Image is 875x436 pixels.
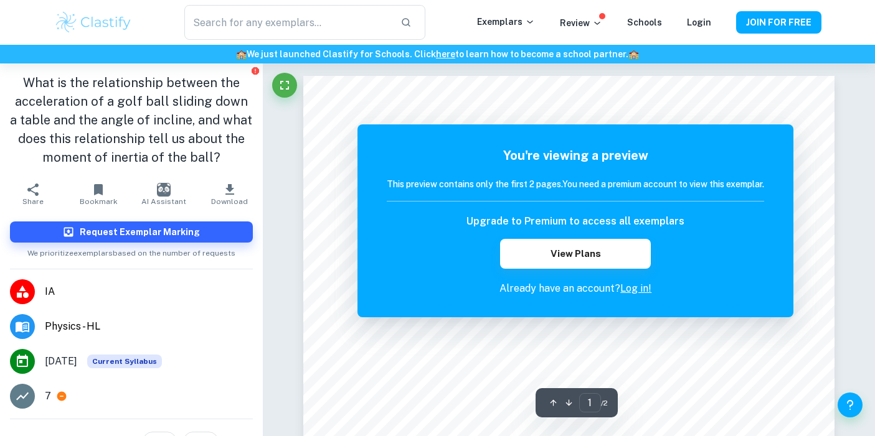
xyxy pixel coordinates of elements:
button: Request Exemplar Marking [10,221,253,243]
span: AI Assistant [141,197,186,206]
img: Clastify logo [54,10,133,35]
a: Log in! [620,282,651,294]
img: AI Assistant [157,183,171,197]
h6: Request Exemplar Marking [80,225,200,239]
button: Report issue [251,66,260,75]
button: Download [197,177,262,211]
h6: We just launched Clastify for Schools. Click to learn how to become a school partner. [2,47,873,61]
h5: You're viewing a preview [387,146,764,165]
span: 🏫 [628,49,639,59]
h6: This preview contains only the first 2 pages. You need a premium account to view this exemplar. [387,177,764,191]
span: Share [22,197,44,206]
button: Help and Feedback [838,392,863,417]
a: Schools [627,17,662,27]
button: Bookmark [65,177,131,211]
span: Download [211,197,248,206]
input: Search for any exemplars... [184,5,390,40]
span: 🏫 [236,49,247,59]
span: Current Syllabus [87,355,162,368]
p: Review [560,16,602,30]
button: JOIN FOR FREE [736,11,821,34]
button: AI Assistant [131,177,197,211]
p: 7 [45,389,51,404]
span: IA [45,284,253,299]
div: This exemplar is based on the current syllabus. Feel free to refer to it for inspiration/ideas wh... [87,355,162,368]
p: Exemplars [477,15,535,29]
span: We prioritize exemplars based on the number of requests [27,243,235,259]
a: Login [687,17,711,27]
span: [DATE] [45,354,77,369]
span: Physics - HL [45,319,253,334]
h1: What is the relationship between the acceleration of a golf ball sliding down a table and the ang... [10,73,253,167]
h6: Upgrade to Premium to access all exemplars [466,214,684,229]
a: here [436,49,455,59]
span: / 2 [601,397,608,409]
span: Bookmark [80,197,118,206]
button: Fullscreen [272,73,297,98]
button: View Plans [500,239,651,269]
p: Already have an account? [387,281,764,296]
